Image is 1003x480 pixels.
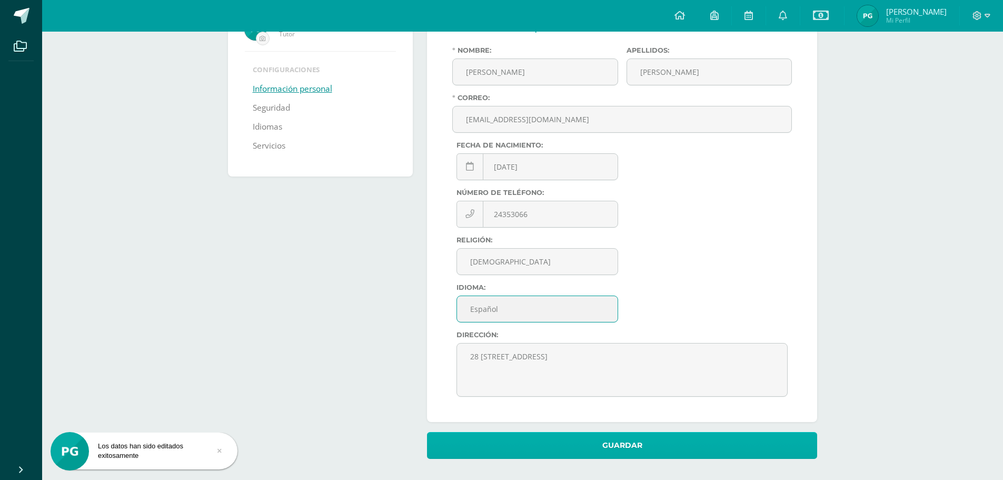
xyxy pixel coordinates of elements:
[457,154,618,180] input: Fecha de nacimiento
[51,442,237,461] div: Los datos han sido editados exitosamente
[857,5,878,26] img: 74d6e8786b1e058519dadb275eb4324e.png
[427,432,817,459] button: Guardar
[627,59,792,85] input: Apellidos
[457,249,618,275] input: Religión
[456,236,618,244] label: Religión:
[253,99,290,117] a: Seguridad
[253,65,388,74] li: Configuraciones
[253,136,285,155] a: Servicios
[279,30,396,38] span: Tutor
[456,331,788,339] label: Dirección:
[457,201,618,227] input: Número de teléfono
[457,296,618,322] input: Idioma
[469,18,580,33] span: Información personal
[253,80,332,99] a: Información personal
[456,189,618,197] label: Número de teléfono:
[253,117,282,136] a: Idiomas
[886,6,947,17] span: [PERSON_NAME]
[456,141,618,149] label: Fecha de nacimiento:
[456,283,618,291] label: Idioma:
[453,106,791,132] input: Correo electrónico
[453,59,618,85] input: Nombres
[627,46,792,54] label: Apellidos:
[452,94,792,102] label: Correo:
[886,16,947,25] span: Mi Perfil
[457,344,787,396] textarea: 28 [STREET_ADDRESS]
[452,46,618,54] label: Nombre:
